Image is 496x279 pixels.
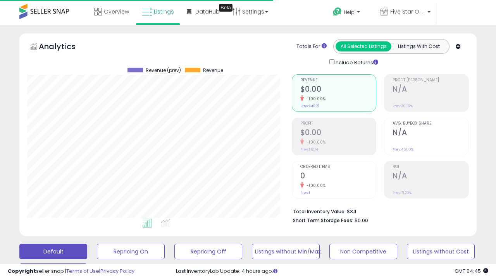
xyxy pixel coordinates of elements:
span: Revenue [300,78,376,82]
h2: N/A [393,128,468,139]
button: All Selected Listings [336,41,391,51]
span: ROI [393,165,468,169]
h2: 0 [300,171,376,182]
small: Prev: $40.21 [300,104,319,108]
div: Last InventoryLab Update: 4 hours ago. [176,268,488,275]
h2: $0.00 [300,128,376,139]
span: $0.00 [355,217,368,224]
span: Help [344,9,355,15]
small: Prev: 46.00% [393,147,413,152]
span: 2025-08-14 04:45 GMT [455,267,488,275]
div: Include Returns [324,58,387,67]
button: Listings With Cost [391,41,447,51]
li: $34 [293,206,463,216]
button: Non Competitive [329,244,397,259]
span: Overview [104,8,129,15]
h2: N/A [393,171,468,182]
h5: Analytics [39,41,91,54]
b: Total Inventory Value: [293,208,346,215]
a: Help [327,1,373,25]
small: Prev: $12.14 [300,147,318,152]
small: -100.00% [304,139,326,145]
i: Get Help [332,7,342,17]
button: Listings without Cost [407,244,475,259]
span: Profit [PERSON_NAME] [393,78,468,82]
div: Tooltip anchor [219,4,232,12]
small: Prev: 1 [300,190,310,195]
button: Default [19,244,87,259]
small: -100.00% [304,96,326,102]
span: DataHub [195,8,220,15]
h2: $0.00 [300,85,376,95]
a: Terms of Use [66,267,99,275]
button: Repricing Off [174,244,242,259]
div: Totals For [296,43,327,50]
small: -100.00% [304,183,326,188]
small: Prev: 71.20% [393,190,412,195]
h2: N/A [393,85,468,95]
span: Profit [300,122,376,126]
span: Revenue (prev) [146,68,181,73]
span: Five Star Outlet Store [390,8,425,15]
span: Listings [154,8,174,15]
div: seller snap | | [8,268,134,275]
a: Privacy Policy [100,267,134,275]
span: Ordered Items [300,165,376,169]
button: Repricing On [97,244,165,259]
strong: Copyright [8,267,36,275]
button: Deactivated & In Stock [19,263,87,279]
span: Avg. Buybox Share [393,122,468,126]
button: Listings without Min/Max [252,244,320,259]
b: Short Term Storage Fees: [293,217,353,224]
small: Prev: 30.19% [393,104,413,108]
span: Revenue [203,68,223,73]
